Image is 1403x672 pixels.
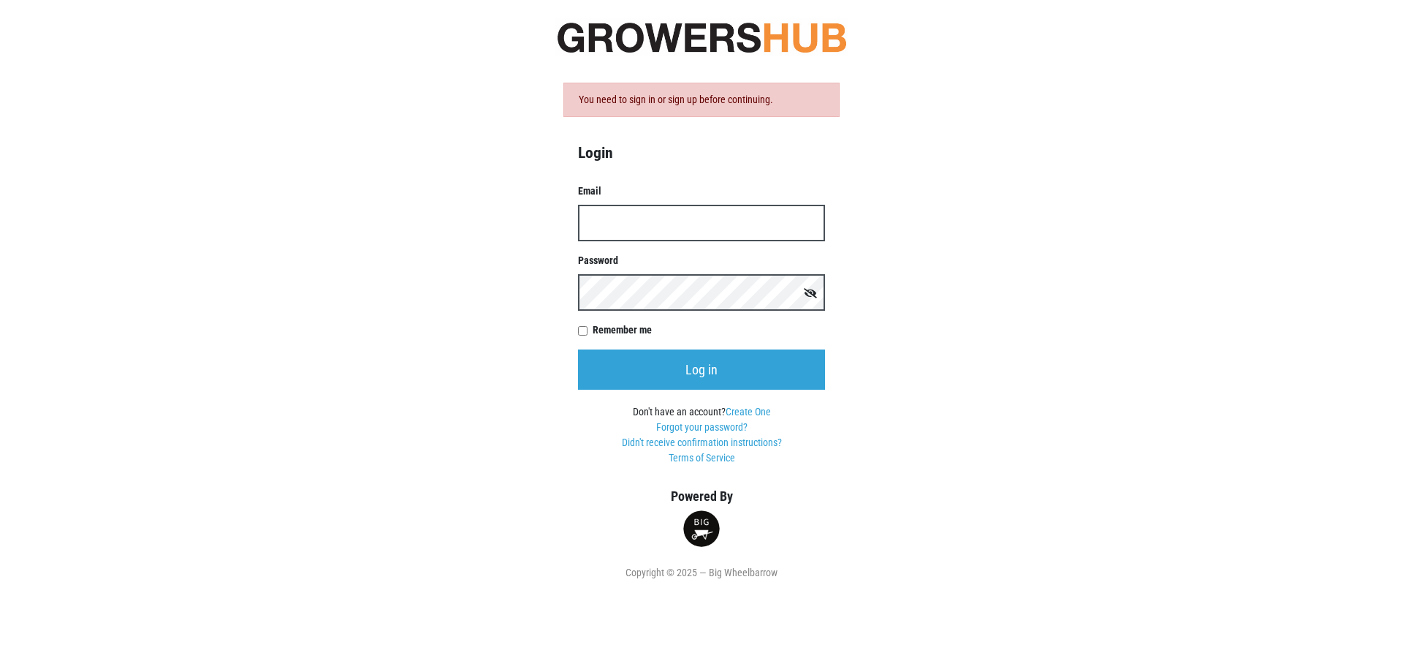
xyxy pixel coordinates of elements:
label: Email [578,184,825,199]
a: Forgot your password? [656,421,748,433]
a: Create One [726,406,771,418]
img: small-round-logo-d6fdfe68ae19b7bfced82731a0234da4.png [683,510,720,547]
div: Copyright © 2025 — Big Wheelbarrow [555,565,848,581]
label: Remember me [593,322,825,338]
div: Don't have an account? [578,404,825,466]
a: Terms of Service [669,452,735,464]
h5: Powered By [555,488,848,505]
input: Log in [578,350,825,390]
label: Password [578,253,825,268]
img: original-fc7597fdc6adbb9d0e2ae620e786d1a2.jpg [555,18,848,56]
div: You need to sign in or sign up before continuing. [563,83,840,117]
a: Didn't receive confirmation instructions? [622,437,782,448]
h4: Login [578,143,825,162]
